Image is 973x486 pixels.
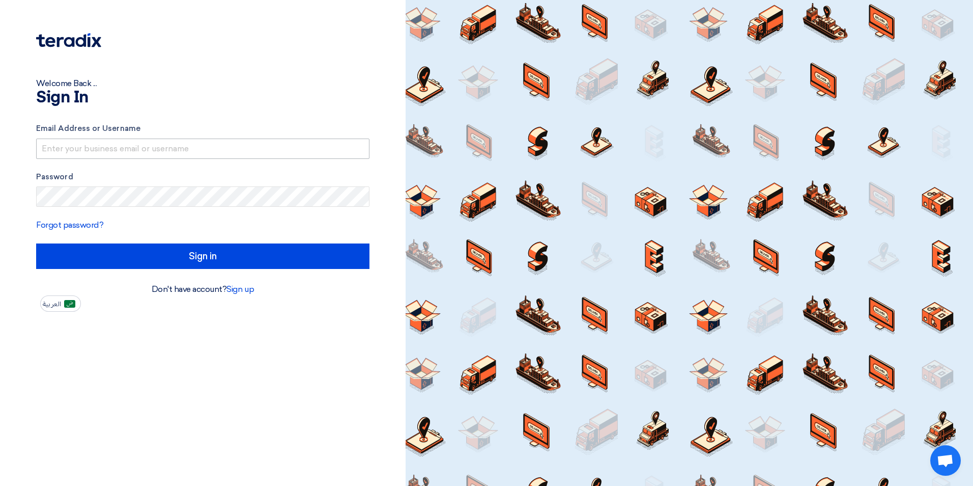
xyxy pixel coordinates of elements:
[36,33,101,47] img: Teradix logo
[36,90,369,106] h1: Sign In
[36,139,369,159] input: Enter your business email or username
[43,301,61,308] span: العربية
[930,445,961,476] a: Open chat
[36,244,369,269] input: Sign in
[36,171,369,183] label: Password
[226,284,254,294] a: Sign up
[64,300,75,308] img: ar-AR.png
[36,220,103,230] a: Forgot password?
[36,77,369,90] div: Welcome Back ...
[36,123,369,134] label: Email Address or Username
[36,283,369,295] div: Don't have account?
[40,295,81,312] button: العربية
